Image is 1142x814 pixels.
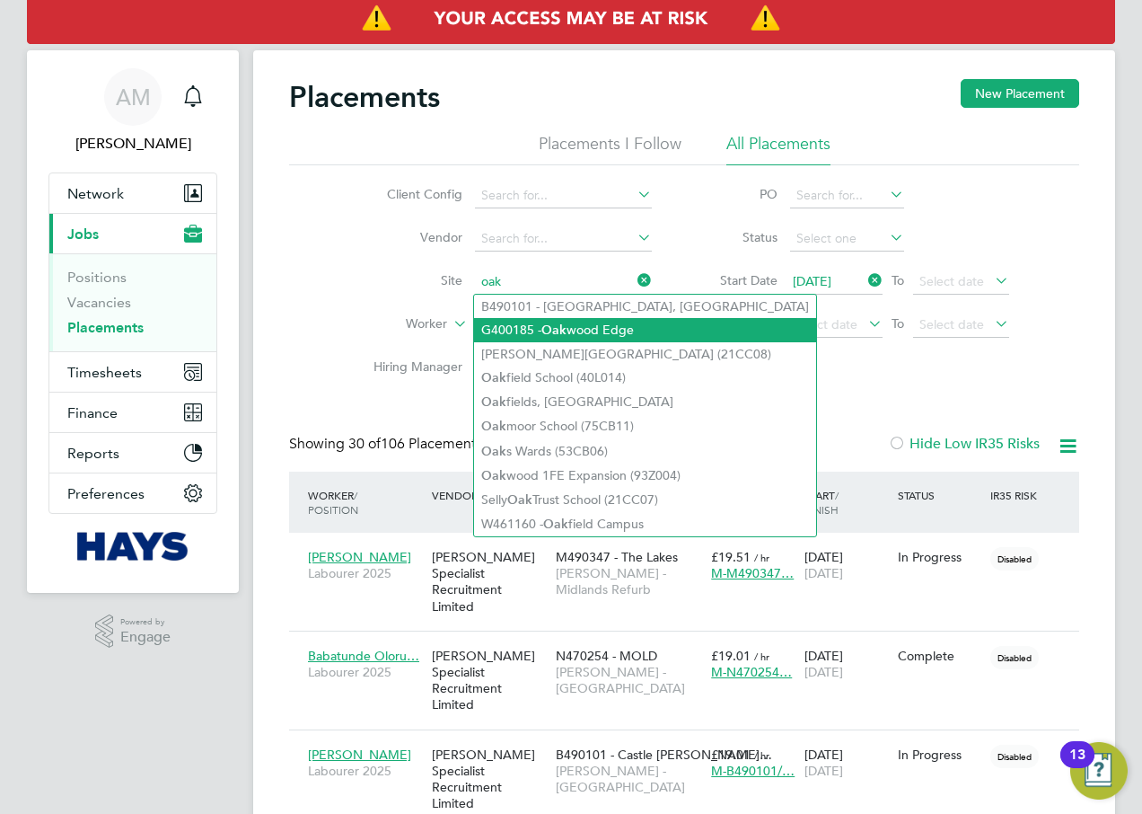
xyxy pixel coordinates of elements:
span: Select date [919,273,984,289]
h2: Placements [289,79,440,115]
span: / hr [754,551,769,564]
button: New Placement [961,79,1079,108]
div: Vendor [427,479,551,511]
span: Select date [793,316,857,332]
span: [PERSON_NAME] - [GEOGRAPHIC_DATA] [556,763,702,795]
b: Oak [507,492,532,508]
span: / hr [754,748,769,762]
span: / Finish [804,488,839,517]
div: [DATE] [800,738,893,788]
span: [PERSON_NAME] - [GEOGRAPHIC_DATA] [556,664,702,696]
span: Disabled [990,646,1039,669]
span: B490101 - Castle [PERSON_NAME]… [556,747,772,763]
span: N470254 - MOLD [556,648,657,664]
span: M-M490347… [711,565,794,581]
span: Network [67,185,124,202]
li: fields, [GEOGRAPHIC_DATA] [474,390,816,414]
span: Labourer 2025 [308,565,423,581]
input: Search for... [790,183,904,208]
a: Placements [67,319,144,336]
div: Status [893,479,987,511]
div: Worker [303,479,427,526]
span: [PERSON_NAME] [308,549,411,565]
label: Vendor [359,229,462,245]
b: Oak [541,323,567,338]
button: Open Resource Center, 13 new notifications [1070,742,1128,800]
span: Disabled [990,547,1039,571]
input: Select one [790,226,904,252]
span: £19.01 [711,747,751,763]
label: Site [359,272,462,288]
span: £19.01 [711,648,751,664]
span: [DATE] [793,273,831,289]
a: AM[PERSON_NAME] [48,68,217,155]
b: Oak [481,419,506,434]
span: To [886,312,909,335]
span: / Position [308,488,358,517]
a: [PERSON_NAME]Labourer 2025[PERSON_NAME] Specialist Recruitment LimitedB490101 - Castle [PERSON_NA... [303,737,1079,752]
b: Oak [481,394,506,410]
div: [PERSON_NAME] Specialist Recruitment Limited [427,639,551,722]
li: s Wards (53CB06) [474,439,816,464]
span: / hr [754,650,769,663]
li: field School (40L014) [474,366,816,390]
span: M-N470254… [711,664,792,680]
a: Babatunde Oloru…Labourer 2025[PERSON_NAME] Specialist Recruitment LimitedN470254 - MOLD[PERSON_NA... [303,638,1079,653]
label: Start Date [697,272,777,288]
li: All Placements [726,133,830,165]
span: Preferences [67,485,145,502]
div: Showing [289,435,486,454]
span: Labourer 2025 [308,664,423,680]
button: Reports [49,433,216,473]
li: [PERSON_NAME][GEOGRAPHIC_DATA] (21CC08) [474,342,816,366]
a: [PERSON_NAME]Labourer 2025[PERSON_NAME] Specialist Recruitment LimitedM490347 - The Lakes[PERSON_... [303,539,1079,554]
div: In Progress [898,549,982,565]
span: AM [116,85,151,109]
li: B490101 - [GEOGRAPHIC_DATA], [GEOGRAPHIC_DATA] [474,295,816,318]
span: [PERSON_NAME] - Midlands Refurb [556,565,702,597]
span: To [886,269,909,292]
li: G400185 - wood Edge [474,318,816,342]
button: Jobs [49,214,216,253]
span: Anuja Mishra [48,133,217,155]
a: Positions [67,269,127,286]
label: Hide Low IR35 Risks [888,435,1040,453]
div: [PERSON_NAME] Specialist Recruitment Limited [427,540,551,624]
button: Preferences [49,473,216,513]
label: Hiring Manager [359,358,462,375]
li: moor School (75CB11) [474,414,816,438]
span: Engage [120,630,171,645]
button: Network [49,173,216,213]
label: Status [697,229,777,245]
button: Timesheets [49,352,216,392]
span: M490347 - The Lakes [556,549,678,565]
label: Client Config [359,186,462,202]
input: Search for... [475,226,652,252]
div: [DATE] [800,639,893,689]
a: Go to home page [48,532,217,561]
b: Oak [543,517,568,532]
span: M-B490101/… [711,763,795,779]
span: Disabled [990,745,1039,768]
li: Selly Trust School (21CC07) [474,488,816,512]
span: Reports [67,445,119,462]
input: Search for... [475,183,652,208]
div: Jobs [49,253,216,351]
span: Powered by [120,615,171,630]
div: In Progress [898,747,982,763]
span: [DATE] [804,763,843,779]
div: 13 [1069,755,1085,778]
span: 30 of [348,435,381,453]
div: IR35 Risk [986,479,1048,511]
li: Placements I Follow [539,133,681,165]
img: hays-logo-retina.png [77,532,189,561]
span: Jobs [67,226,99,243]
b: Oak [481,370,506,385]
span: [DATE] [804,664,843,680]
b: Oak [481,468,506,483]
div: Complete [898,648,982,664]
span: £19.51 [711,549,751,565]
li: W461160 - field Campus [474,512,816,536]
div: Start [800,479,893,526]
span: Babatunde Oloru… [308,648,419,664]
